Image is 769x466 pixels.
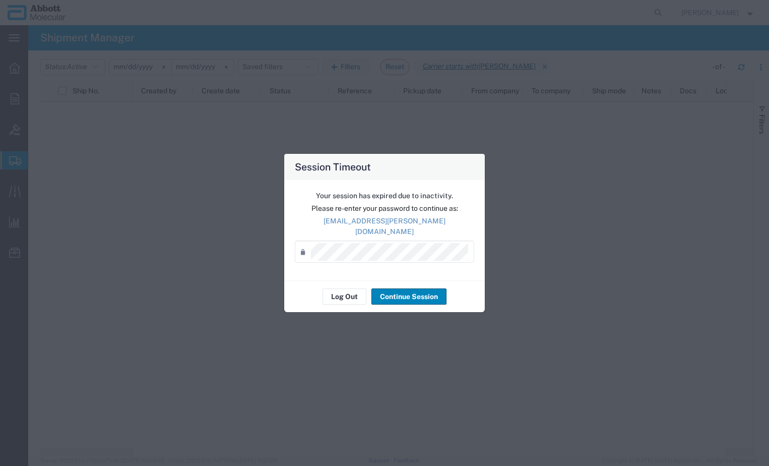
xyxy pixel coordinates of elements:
[323,288,366,305] button: Log Out
[295,216,474,237] p: [EMAIL_ADDRESS][PERSON_NAME][DOMAIN_NAME]
[295,159,371,174] h4: Session Timeout
[295,203,474,214] p: Please re-enter your password to continue as:
[295,191,474,201] p: Your session has expired due to inactivity.
[371,288,446,305] button: Continue Session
